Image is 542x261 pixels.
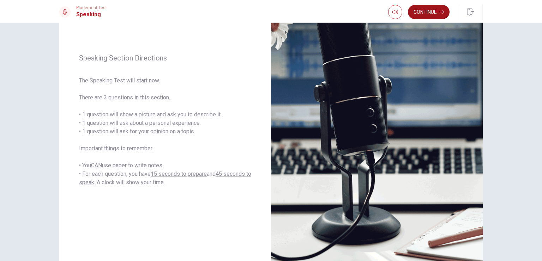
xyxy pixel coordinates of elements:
[408,5,450,19] button: Continue
[91,162,102,169] u: CAN
[76,5,107,10] span: Placement Test
[76,10,107,19] h1: Speaking
[151,170,207,177] u: 15 seconds to prepare
[79,54,251,62] span: Speaking Section Directions
[79,76,251,187] span: The Speaking Test will start now. There are 3 questions in this section. • 1 question will show a...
